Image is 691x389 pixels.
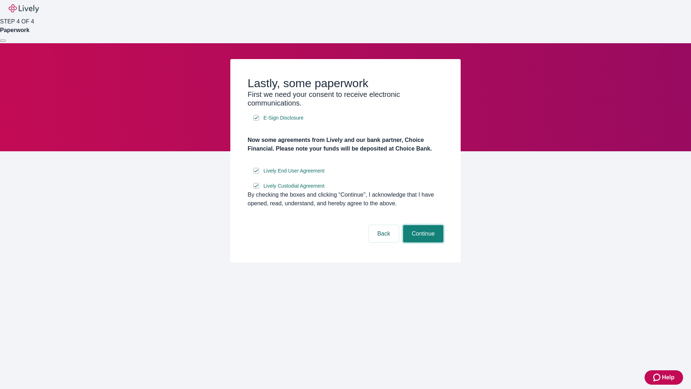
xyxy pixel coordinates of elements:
button: Continue [403,225,443,242]
a: e-sign disclosure document [262,182,326,191]
button: Zendesk support iconHelp [645,370,683,385]
span: E-Sign Disclosure [263,114,303,122]
div: By checking the boxes and clicking “Continue", I acknowledge that I have opened, read, understand... [248,191,443,208]
h2: Lastly, some paperwork [248,76,443,90]
a: e-sign disclosure document [262,113,305,122]
span: Lively Custodial Agreement [263,182,325,190]
h3: First we need your consent to receive electronic communications. [248,90,443,107]
h4: Now some agreements from Lively and our bank partner, Choice Financial. Please note your funds wi... [248,136,443,153]
span: Lively End User Agreement [263,167,325,175]
a: e-sign disclosure document [262,166,326,175]
button: Back [369,225,399,242]
img: Lively [9,4,39,13]
span: Help [662,373,674,382]
svg: Zendesk support icon [653,373,662,382]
